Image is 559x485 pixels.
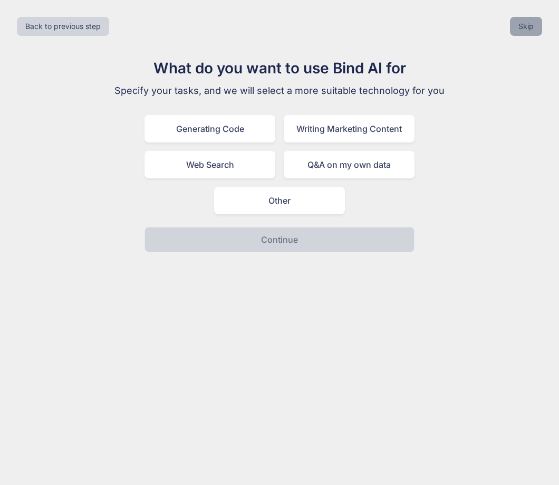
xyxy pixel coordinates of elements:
button: Back to previous step [17,17,109,36]
button: Continue [144,227,415,252]
div: Other [214,187,345,214]
p: Specify your tasks, and we will select a more suitable technology for you [102,83,457,98]
div: Generating Code [144,115,275,142]
div: Web Search [144,151,275,178]
div: Q&A on my own data [284,151,415,178]
button: Skip [510,17,542,36]
div: Writing Marketing Content [284,115,415,142]
p: Continue [261,233,298,246]
h1: What do you want to use Bind AI for [102,57,457,79]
